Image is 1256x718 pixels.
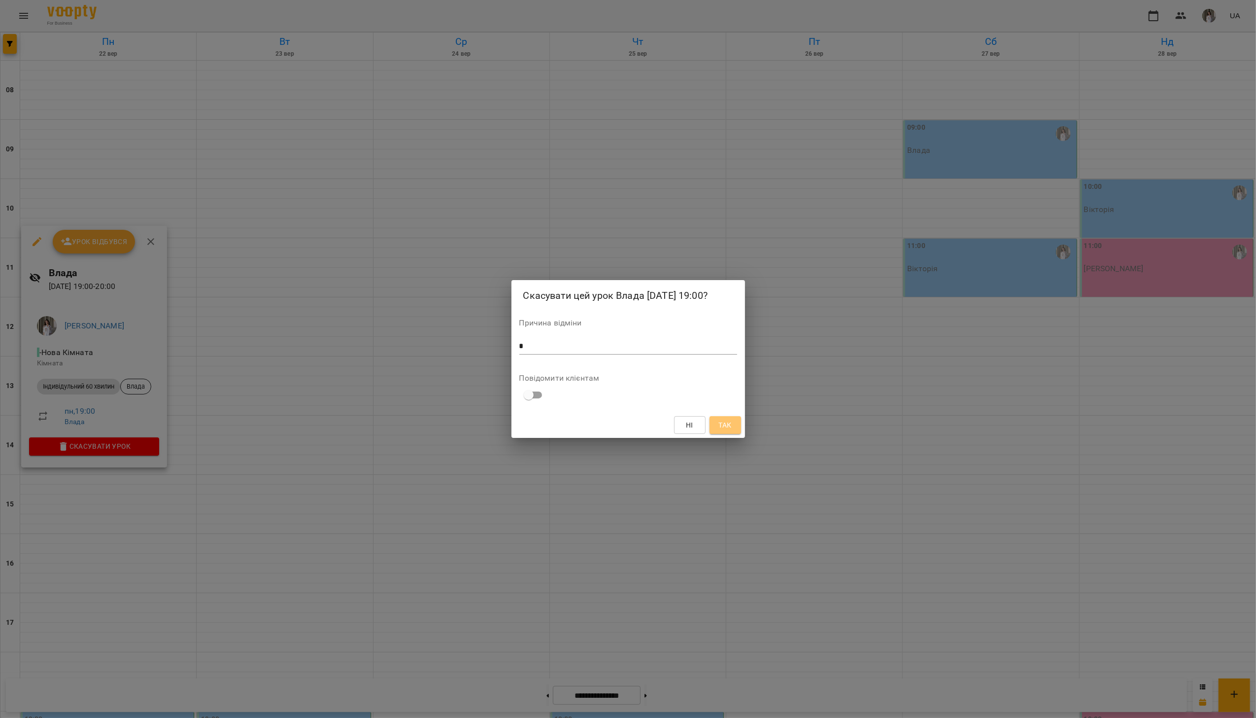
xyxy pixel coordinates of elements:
span: Ні [686,419,693,431]
label: Повідомити клієнтам [519,374,737,382]
button: Так [710,416,741,434]
span: Так [718,419,731,431]
button: Ні [674,416,706,434]
h2: Скасувати цей урок Влада [DATE] 19:00? [523,288,733,303]
label: Причина відміни [519,319,737,327]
